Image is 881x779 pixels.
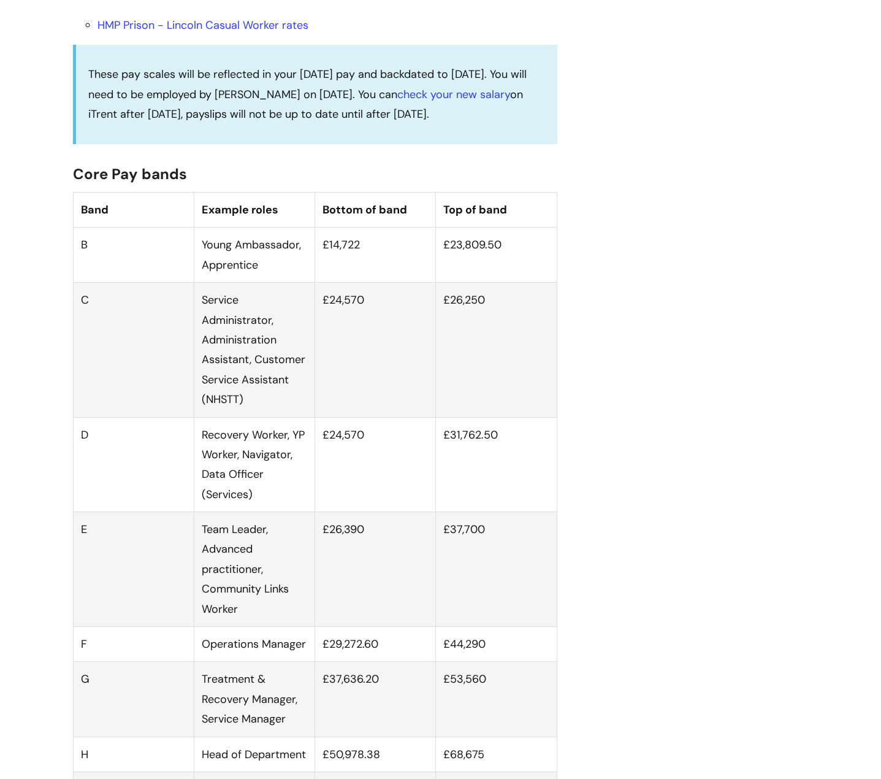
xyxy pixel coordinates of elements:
td: Treatment & Recovery Manager, Service Manager [194,662,315,737]
th: Band [73,192,194,227]
td: Service Administrator, Administration Assistant, Customer Service Assistant (NHSTT) [194,283,315,417]
td: D [73,417,194,512]
span: Core Pay bands [73,164,187,183]
td: £23,809.50 [436,228,557,283]
a: HMP Prison - Lincoln Casual Worker rates [97,18,308,33]
th: Bottom of band [315,192,436,227]
td: £14,722 [315,228,436,283]
td: C [73,283,194,417]
td: £44,290 [436,627,557,662]
td: £24,570 [315,283,436,417]
td: £50,978.38 [315,737,436,772]
td: £37,636.20 [315,662,436,737]
td: £68,675 [436,737,557,772]
th: Example roles [194,192,315,227]
td: £24,570 [315,417,436,512]
td: Young Ambassador, Apprentice [194,228,315,283]
td: Recovery Worker, YP Worker, Navigator, Data Officer (Services) [194,417,315,512]
td: £31,762.50 [436,417,557,512]
td: £37,700 [436,512,557,627]
td: £29,272.60 [315,627,436,662]
td: £26,390 [315,512,436,627]
td: B [73,228,194,283]
td: Team Leader, Advanced practitioner, Community Links Worker [194,512,315,627]
p: These pay scales will be reflected in your [DATE] pay and backdated to [DATE]. You will need to b... [88,64,545,124]
td: G [73,662,194,737]
td: Operations Manager [194,627,315,662]
td: H [73,737,194,772]
td: F [73,627,194,662]
td: Head of Department [194,737,315,772]
td: E [73,512,194,627]
td: £26,250 [436,283,557,417]
th: Top of band [436,192,557,227]
td: £53,560 [436,662,557,737]
a: check your new salary [397,87,510,102]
